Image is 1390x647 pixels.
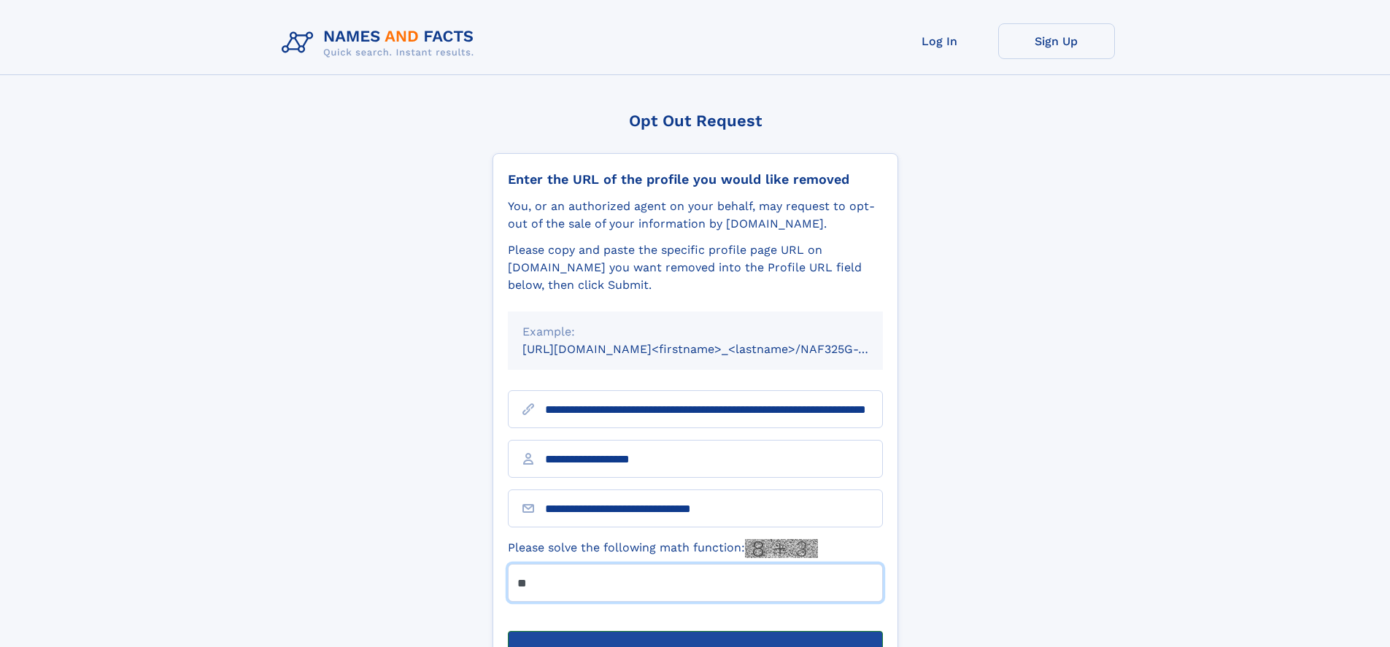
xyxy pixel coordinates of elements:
img: Logo Names and Facts [276,23,486,63]
label: Please solve the following math function: [508,539,818,558]
small: [URL][DOMAIN_NAME]<firstname>_<lastname>/NAF325G-xxxxxxxx [522,342,911,356]
a: Sign Up [998,23,1115,59]
div: Please copy and paste the specific profile page URL on [DOMAIN_NAME] you want removed into the Pr... [508,241,883,294]
div: Enter the URL of the profile you would like removed [508,171,883,187]
div: Opt Out Request [493,112,898,130]
div: You, or an authorized agent on your behalf, may request to opt-out of the sale of your informatio... [508,198,883,233]
a: Log In [881,23,998,59]
div: Example: [522,323,868,341]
